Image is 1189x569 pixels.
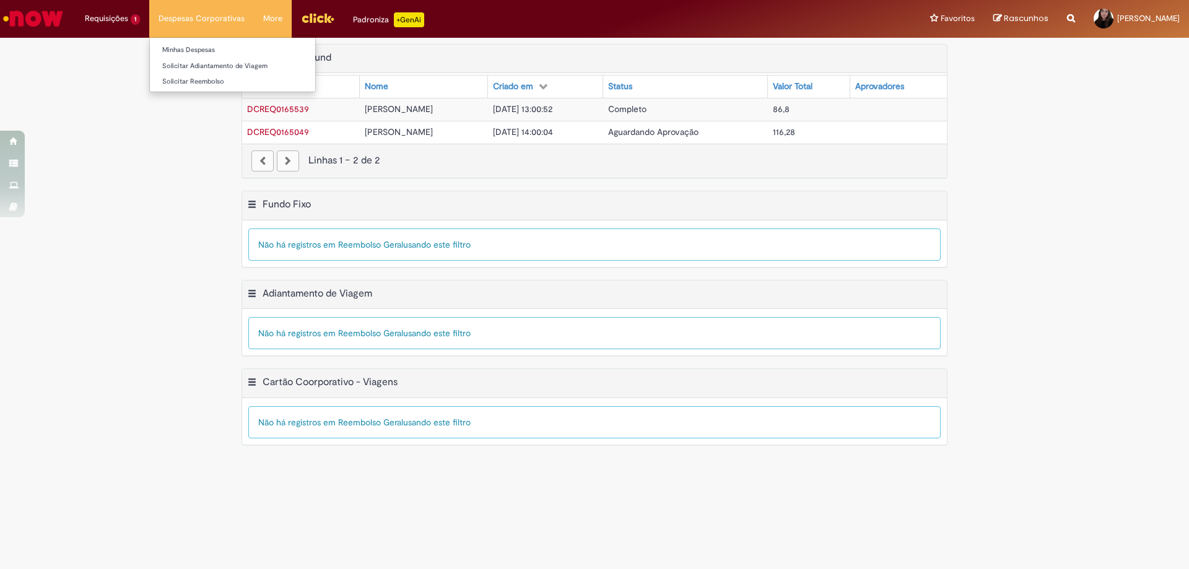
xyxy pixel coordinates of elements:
span: Completo [608,103,647,115]
span: DCREQ0165539 [247,103,309,115]
div: Linhas 1 − 2 de 2 [251,154,938,168]
span: usando este filtro [403,239,471,250]
span: [PERSON_NAME] [365,103,433,115]
div: Não há registros em Reembolso Geral [248,317,941,349]
span: Favoritos [941,12,975,25]
a: Rascunhos [993,13,1048,25]
a: Abrir Registro: DCREQ0165539 [247,103,309,115]
ul: Despesas Corporativas [149,37,316,92]
div: Criado em [493,80,533,93]
img: ServiceNow [1,6,65,31]
div: Status [608,80,632,93]
h2: Fundo Fixo [263,198,311,211]
h2: Cartão Coorporativo - Viagens [263,376,398,389]
div: Não há registros em Reembolso Geral [248,406,941,438]
a: Solicitar Reembolso [150,75,315,89]
span: DCREQ0165049 [247,126,309,137]
span: 116,28 [773,126,795,137]
span: Requisições [85,12,128,25]
span: [DATE] 13:00:52 [493,103,552,115]
img: click_logo_yellow_360x200.png [301,9,334,27]
div: Padroniza [353,12,424,27]
span: usando este filtro [403,328,471,339]
p: +GenAi [394,12,424,27]
span: Rascunhos [1004,12,1048,24]
div: Não há registros em Reembolso Geral [248,228,941,261]
span: [DATE] 14:00:04 [493,126,553,137]
nav: paginação [242,144,947,178]
a: Solicitar Adiantamento de Viagem [150,59,315,73]
h2: Adiantamento de Viagem [263,287,372,300]
span: 1 [131,14,140,25]
span: [PERSON_NAME] [1117,13,1180,24]
span: [PERSON_NAME] [365,126,433,137]
span: 86,8 [773,103,790,115]
button: Fundo Fixo Menu de contexto [247,198,257,214]
span: usando este filtro [403,417,471,428]
span: More [263,12,282,25]
button: Adiantamento de Viagem Menu de contexto [247,287,257,303]
div: Valor Total [773,80,812,93]
a: Minhas Despesas [150,43,315,57]
span: Aguardando Aprovação [608,126,699,137]
button: Cartão Coorporativo - Viagens Menu de contexto [247,376,257,392]
div: Nome [365,80,388,93]
a: Abrir Registro: DCREQ0165049 [247,126,309,137]
span: Despesas Corporativas [159,12,245,25]
div: Aprovadores [855,80,904,93]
